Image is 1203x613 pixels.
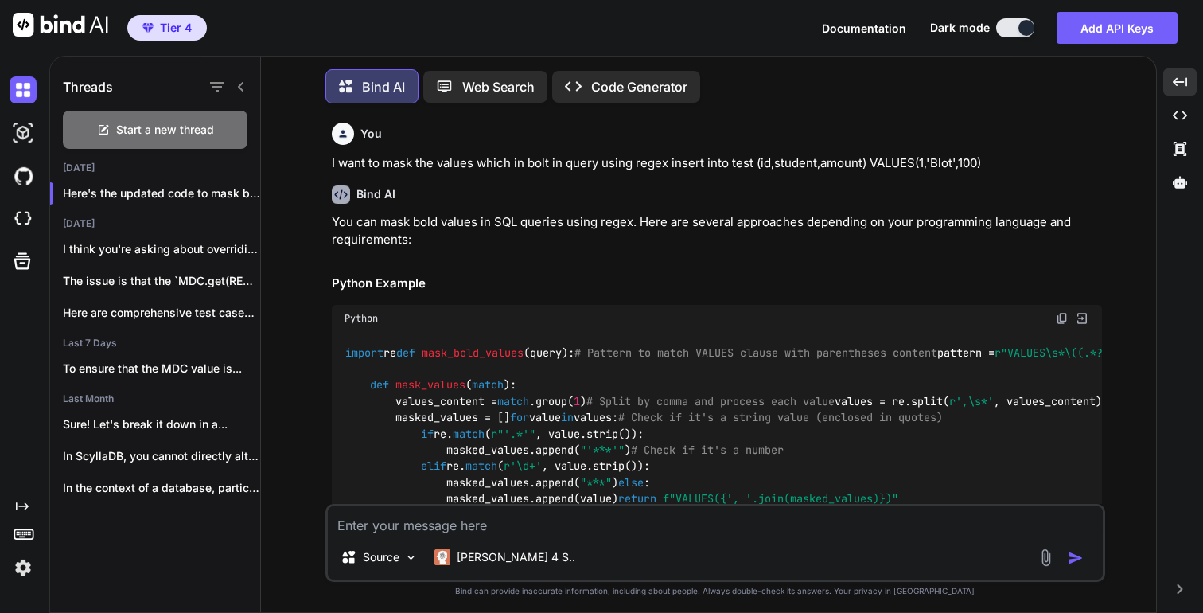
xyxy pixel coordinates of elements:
img: Open in Browser [1075,311,1089,326]
span: r"VALUES\s*\((.*?)\)" [995,346,1128,360]
span: # Check if it's a string value (enclosed in quotes) [618,411,943,425]
img: cloudideIcon [10,205,37,232]
span: elif [421,459,446,474]
span: import [345,346,383,360]
span: query [530,346,562,360]
span: match [497,394,529,408]
h2: Last Month [50,392,260,405]
p: Bind AI [362,77,405,96]
span: r'\d+' [504,459,542,474]
p: I want to mask the values which in bolt in query using regex insert into test (id,student,amount)... [332,154,1102,173]
span: Start a new thread [116,122,214,138]
img: darkAi-studio [10,119,37,146]
span: # Split by comma and process each value [586,394,835,408]
span: r',\s*' [949,394,994,408]
span: match [465,459,497,474]
span: match [472,378,504,392]
p: Code Generator [591,77,687,96]
h6: You [360,126,382,142]
p: Here's the updated code to mask both **s... [63,185,260,201]
img: icon [1068,550,1084,566]
span: # Pattern to match VALUES clause with parentheses content [574,346,937,360]
img: premium [142,23,154,33]
h6: Bind AI [356,186,395,202]
p: The issue is that the `MDC.get(REQUEST_ID)` is... [63,273,260,289]
span: mask_values [395,378,465,392]
span: Tier 4 [160,20,192,36]
span: mask_bold_values [422,346,524,360]
p: Web Search [462,77,535,96]
span: def [370,378,389,392]
img: Bind AI [13,13,108,37]
button: premiumTier 4 [127,15,207,41]
h2: [DATE] [50,162,260,174]
span: else [618,475,644,490]
img: attachment [1037,549,1055,567]
h2: Last 7 Days [50,337,260,349]
span: { .join(masked_values)} [720,492,886,506]
h1: Threads [63,77,113,96]
h2: Python Example [332,275,1102,293]
span: r"'.*'" [491,427,535,441]
p: In the context of a database, particularly... [63,480,260,496]
span: return [618,492,656,506]
p: Source [363,549,399,565]
p: [PERSON_NAME] 4 S.. [457,549,575,565]
img: copy [1056,312,1069,325]
span: match [453,427,485,441]
p: Bind can provide inaccurate information, including about people. Always double-check its answers.... [325,585,1105,597]
img: settings [10,554,37,581]
p: Sure! Let's break it down in a... [63,416,260,432]
p: In ScyllaDB, you cannot directly alter the... [63,448,260,464]
button: Documentation [822,20,906,37]
span: def [396,346,415,360]
button: Add API Keys [1057,12,1178,44]
span: Python [345,312,378,325]
span: Documentation [822,21,906,35]
span: ', ' [726,492,752,506]
span: for [510,411,529,425]
span: Dark mode [930,20,990,36]
img: Claude 4 Sonnet [434,549,450,565]
img: githubDark [10,162,37,189]
span: in [561,411,574,425]
img: Pick Models [404,551,418,564]
p: You can mask bold values in SQL queries using regex. Here are several approaches depending on you... [332,213,1102,249]
p: I think you're asking about overriding `request.getRemoteHost()`... [63,241,260,257]
img: darkChat [10,76,37,103]
span: if [421,427,434,441]
h2: [DATE] [50,217,260,230]
p: Here are comprehensive test cases for the... [63,305,260,321]
span: f"VALUES( )" [663,492,898,506]
p: To ensure that the MDC value is... [63,361,260,377]
span: # Check if it's a number [631,443,784,457]
span: 1 [574,394,580,408]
